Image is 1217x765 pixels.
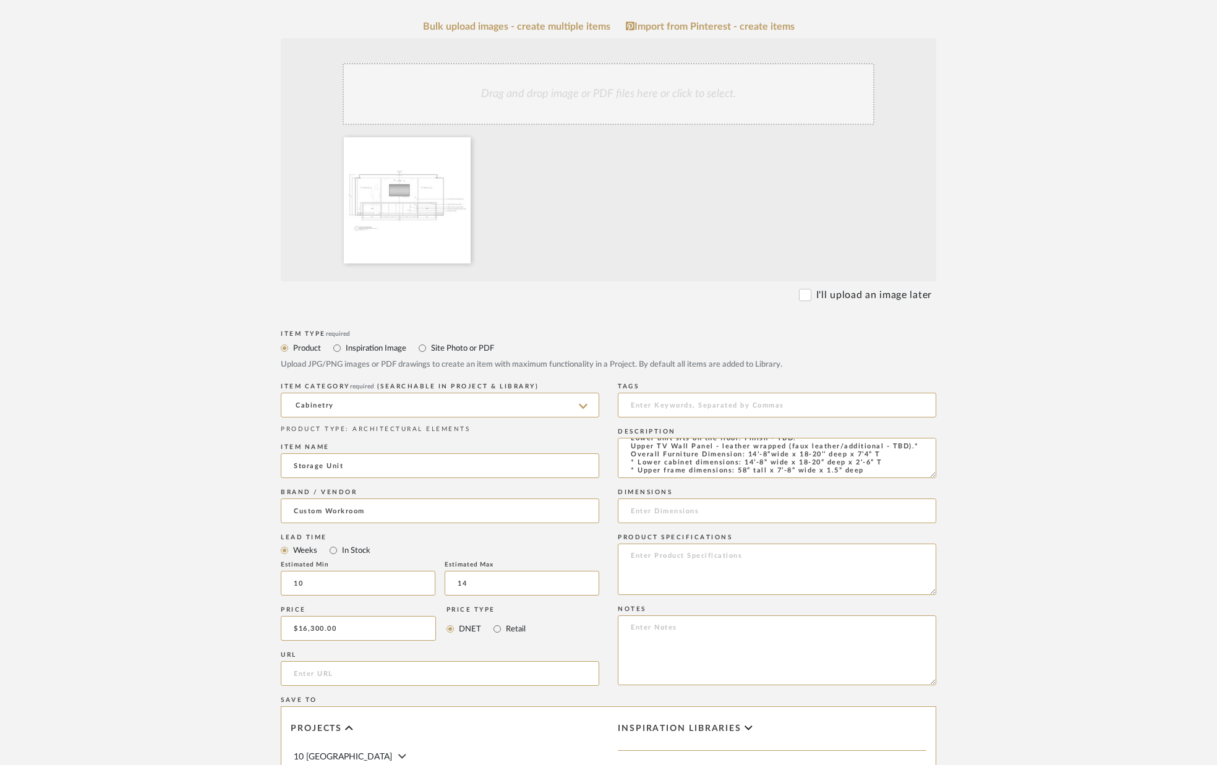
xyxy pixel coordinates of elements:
[281,534,599,541] div: Lead Time
[281,696,936,704] div: Save To
[292,341,321,355] label: Product
[281,425,599,434] div: PRODUCT TYPE
[281,489,599,496] div: Brand / Vendor
[281,571,435,596] input: Estimated Min
[505,622,526,636] label: Retail
[446,616,526,641] mat-radio-group: Select price type
[626,21,795,32] a: Import from Pinterest - create items
[618,489,936,496] div: Dimensions
[281,393,599,417] input: Type a category to search and select
[346,426,470,432] span: : ARCHITECTURAL ELEMENTS
[618,534,936,541] div: Product Specifications
[618,393,936,417] input: Enter Keywords, Separated by Commas
[618,605,936,613] div: Notes
[430,341,494,355] label: Site Photo or PDF
[291,724,342,734] span: Projects
[350,383,374,390] span: required
[344,341,406,355] label: Inspiration Image
[446,606,526,613] div: Price Type
[618,498,936,523] input: Enter Dimensions
[281,383,599,390] div: ITEM CATEGORY
[423,22,610,32] a: Bulk upload images - create multiple items
[281,443,599,451] div: Item name
[281,651,599,659] div: URL
[618,383,936,390] div: Tags
[294,753,392,761] span: 10 [GEOGRAPHIC_DATA]
[326,331,350,337] span: required
[445,561,599,568] div: Estimated Max
[281,661,599,686] input: Enter URL
[281,359,936,371] div: Upload JPG/PNG images or PDF drawings to create an item with maximum functionality in a Project. ...
[618,724,741,734] span: Inspiration libraries
[281,453,599,478] input: Enter Name
[618,428,936,435] div: Description
[281,340,936,356] mat-radio-group: Select item type
[377,383,539,390] span: (Searchable in Project & Library)
[281,616,436,641] input: Enter DNET Price
[281,561,435,568] div: Estimated Min
[281,498,599,523] input: Unknown
[458,622,481,636] label: DNET
[445,571,599,596] input: Estimated Max
[816,288,932,302] label: I'll upload an image later
[292,544,317,557] label: Weeks
[281,606,436,613] div: Price
[341,544,370,557] label: In Stock
[281,542,599,558] mat-radio-group: Select item type
[281,330,936,338] div: Item Type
